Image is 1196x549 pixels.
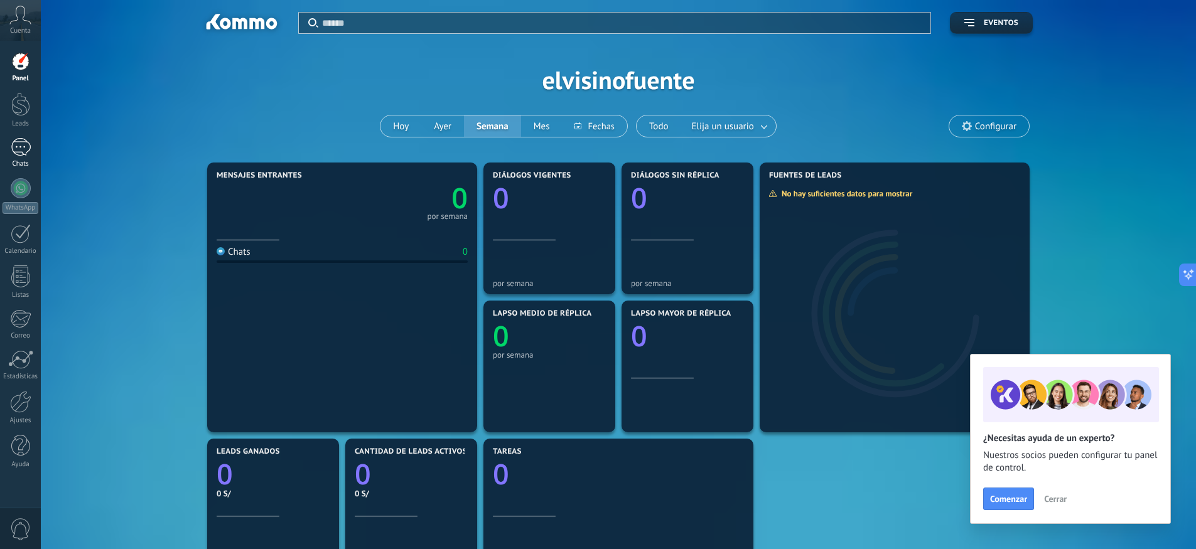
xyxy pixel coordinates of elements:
[355,455,371,493] text: 0
[631,171,719,180] span: Diálogos sin réplica
[493,455,509,493] text: 0
[631,309,731,318] span: Lapso mayor de réplica
[984,19,1018,28] span: Eventos
[493,350,606,360] div: por semana
[521,115,563,137] button: Mes
[681,115,776,137] button: Elija un usuario
[493,309,592,318] span: Lapso medio de réplica
[217,447,280,456] span: Leads ganados
[355,488,468,499] div: 0 S/
[451,179,468,217] text: 0
[217,247,225,255] img: Chats
[983,432,1158,444] h2: ¿Necesitas ayuda de un experto?
[768,188,921,199] div: No hay suficientes datos para mostrar
[689,118,757,135] span: Elija un usuario
[983,488,1034,510] button: Comenzar
[3,75,39,83] div: Panel
[217,246,251,258] div: Chats
[355,455,468,493] a: 0
[10,27,31,35] span: Cuenta
[3,247,39,255] div: Calendario
[637,115,681,137] button: Todo
[493,455,744,493] a: 0
[631,317,647,355] text: 0
[463,246,468,258] div: 0
[217,455,233,493] text: 0
[3,160,39,168] div: Chats
[421,115,464,137] button: Ayer
[3,202,38,214] div: WhatsApp
[1038,489,1072,508] button: Cerrar
[631,279,744,288] div: por semana
[983,449,1158,474] span: Nuestros socios pueden configurar tu panel de control.
[950,12,1033,34] button: Eventos
[769,171,842,180] span: Fuentes de leads
[380,115,421,137] button: Hoy
[3,461,39,469] div: Ayuda
[427,213,468,220] div: por semana
[342,179,468,217] a: 0
[217,171,302,180] span: Mensajes entrantes
[975,121,1016,132] span: Configurar
[217,455,330,493] a: 0
[493,279,606,288] div: por semana
[562,115,627,137] button: Fechas
[355,447,467,456] span: Cantidad de leads activos
[493,179,509,217] text: 0
[3,291,39,299] div: Listas
[217,488,330,499] div: 0 S/
[493,447,522,456] span: Tareas
[493,171,571,180] span: Diálogos vigentes
[3,120,39,128] div: Leads
[493,317,509,355] text: 0
[631,179,647,217] text: 0
[3,417,39,425] div: Ajustes
[3,332,39,340] div: Correo
[464,115,521,137] button: Semana
[990,494,1027,503] span: Comenzar
[1044,494,1067,503] span: Cerrar
[3,373,39,381] div: Estadísticas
